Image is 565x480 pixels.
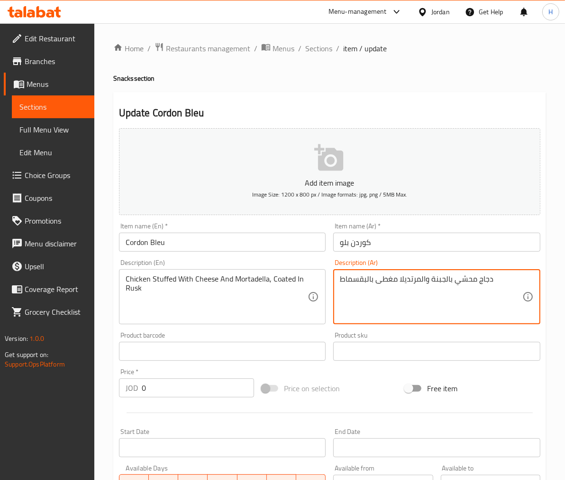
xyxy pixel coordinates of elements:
[12,95,94,118] a: Sections
[25,215,87,226] span: Promotions
[25,261,87,272] span: Upsell
[4,164,94,187] a: Choice Groups
[25,56,87,67] span: Branches
[119,128,540,215] button: Add item imageImage Size: 1200 x 800 px / Image formats: jpg, png / 5MB Max.
[126,382,138,394] p: JOD
[155,42,250,55] a: Restaurants management
[19,124,87,135] span: Full Menu View
[5,332,28,345] span: Version:
[113,43,144,54] a: Home
[5,348,48,361] span: Get support on:
[427,383,457,394] span: Free item
[25,33,87,44] span: Edit Restaurant
[25,238,87,249] span: Menu disclaimer
[548,7,553,17] span: H
[261,42,294,55] a: Menus
[4,187,94,209] a: Coupons
[4,209,94,232] a: Promotions
[25,283,87,295] span: Coverage Report
[119,342,326,361] input: Please enter product barcode
[25,306,87,318] span: Grocery Checklist
[27,78,87,90] span: Menus
[113,42,546,55] nav: breadcrumb
[119,106,540,120] h2: Update Cordon Bleu
[336,43,339,54] li: /
[254,43,257,54] li: /
[5,358,65,370] a: Support.OpsPlatform
[119,233,326,252] input: Enter name En
[25,192,87,204] span: Coupons
[12,118,94,141] a: Full Menu View
[431,7,450,17] div: Jordan
[333,233,540,252] input: Enter name Ar
[273,43,294,54] span: Menus
[284,383,340,394] span: Price on selection
[12,141,94,164] a: Edit Menu
[142,378,255,397] input: Please enter price
[4,301,94,323] a: Grocery Checklist
[4,232,94,255] a: Menu disclaimer
[126,274,308,320] textarea: Chicken Stuffed With Cheese And Mortadella, Coated In Rusk
[298,43,301,54] li: /
[4,278,94,301] a: Coverage Report
[328,6,387,18] div: Menu-management
[166,43,250,54] span: Restaurants management
[340,274,522,320] textarea: دجاج محشي بالجبنة والمرتديلا مغطى بالبقسماط
[343,43,387,54] span: item / update
[4,73,94,95] a: Menus
[19,101,87,113] span: Sections
[113,74,546,83] h4: Snacks section
[147,43,151,54] li: /
[333,342,540,361] input: Please enter product sku
[4,50,94,73] a: Branches
[4,27,94,50] a: Edit Restaurant
[4,255,94,278] a: Upsell
[134,177,526,188] p: Add item image
[29,332,44,345] span: 1.0.0
[19,147,87,158] span: Edit Menu
[305,43,332,54] a: Sections
[25,169,87,181] span: Choice Groups
[252,189,407,200] span: Image Size: 1200 x 800 px / Image formats: jpg, png / 5MB Max.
